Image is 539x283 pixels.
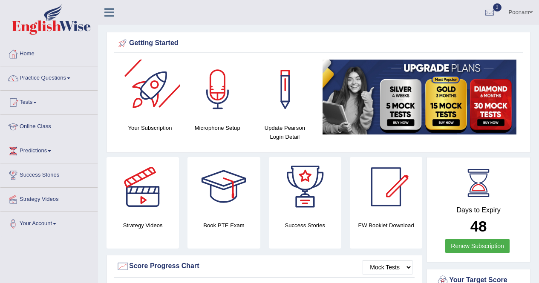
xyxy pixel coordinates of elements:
[0,139,98,160] a: Predictions
[116,260,412,273] div: Score Progress Chart
[0,91,98,112] a: Tests
[323,60,516,134] img: small5.jpg
[255,123,314,141] h4: Update Pearson Login Detail
[0,66,98,88] a: Practice Questions
[445,239,510,253] a: Renew Subscription
[0,163,98,185] a: Success Stories
[493,3,502,11] span: 3
[0,42,98,63] a: Home
[188,123,247,132] h4: Microphone Setup
[121,123,179,132] h4: Your Subscription
[116,37,521,50] div: Getting Started
[187,221,260,230] h4: Book PTE Exam
[0,115,98,136] a: Online Class
[0,212,98,233] a: Your Account
[436,206,521,214] h4: Days to Expiry
[269,221,341,230] h4: Success Stories
[350,221,422,230] h4: EW Booklet Download
[470,218,487,234] b: 48
[107,221,179,230] h4: Strategy Videos
[0,188,98,209] a: Strategy Videos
